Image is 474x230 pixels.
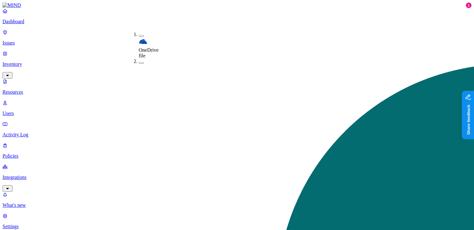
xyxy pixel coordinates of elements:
[3,132,471,138] p: Activity Log
[3,40,471,46] p: Issues
[3,213,471,229] a: Settings
[139,37,148,46] img: onedrive
[139,47,159,58] span: OneDrive file
[3,143,471,159] a: Policies
[3,79,471,95] a: Resources
[3,8,471,24] a: Dashboard
[3,100,471,116] a: Users
[3,192,471,208] a: What's new
[3,29,471,46] a: Issues
[3,19,471,24] p: Dashboard
[3,175,471,180] p: Integrations
[3,51,471,78] a: Inventory
[3,121,471,138] a: Activity Log
[3,3,471,8] a: MIND
[3,164,471,191] a: Integrations
[466,3,471,8] div: 1
[3,153,471,159] p: Policies
[3,111,471,116] p: Users
[3,3,21,8] img: MIND
[3,61,471,67] p: Inventory
[3,202,471,208] p: What's new
[3,89,471,95] p: Resources
[3,224,471,229] p: Settings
